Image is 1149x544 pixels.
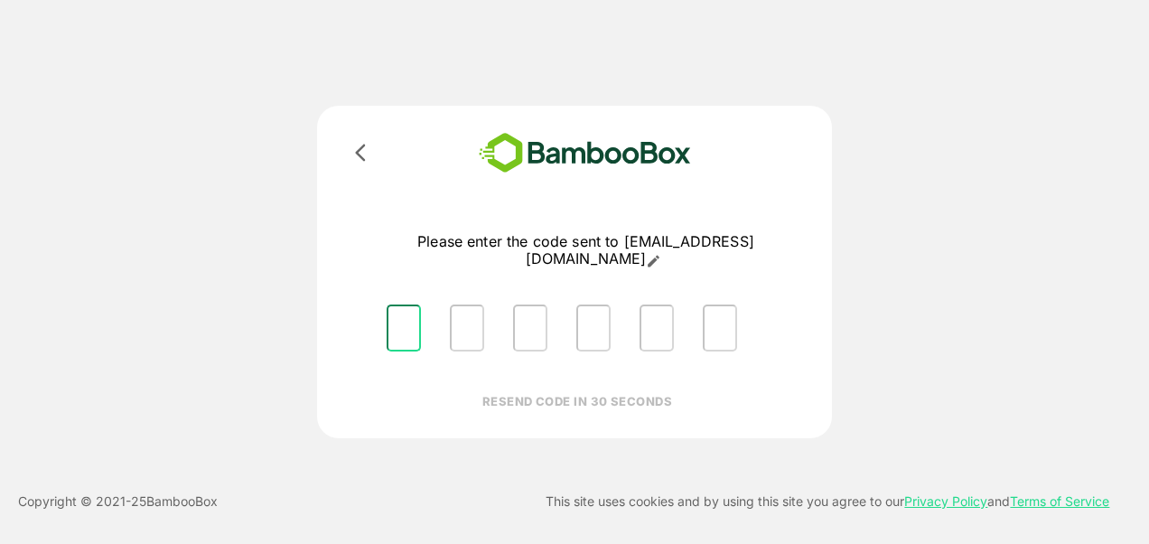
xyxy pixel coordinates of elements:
p: Copyright © 2021- 25 BambooBox [18,491,218,512]
p: This site uses cookies and by using this site you agree to our and [546,491,1109,512]
a: Privacy Policy [904,493,987,509]
input: Please enter OTP character 3 [513,305,547,352]
input: Please enter OTP character 4 [576,305,611,352]
img: bamboobox [453,127,717,179]
input: Please enter OTP character 2 [450,305,484,352]
input: Please enter OTP character 5 [640,305,674,352]
input: Please enter OTP character 6 [703,305,737,352]
input: Please enter OTP character 1 [387,305,421,352]
a: Terms of Service [1010,493,1109,509]
p: Please enter the code sent to [EMAIL_ADDRESS][DOMAIN_NAME] [372,233,799,268]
